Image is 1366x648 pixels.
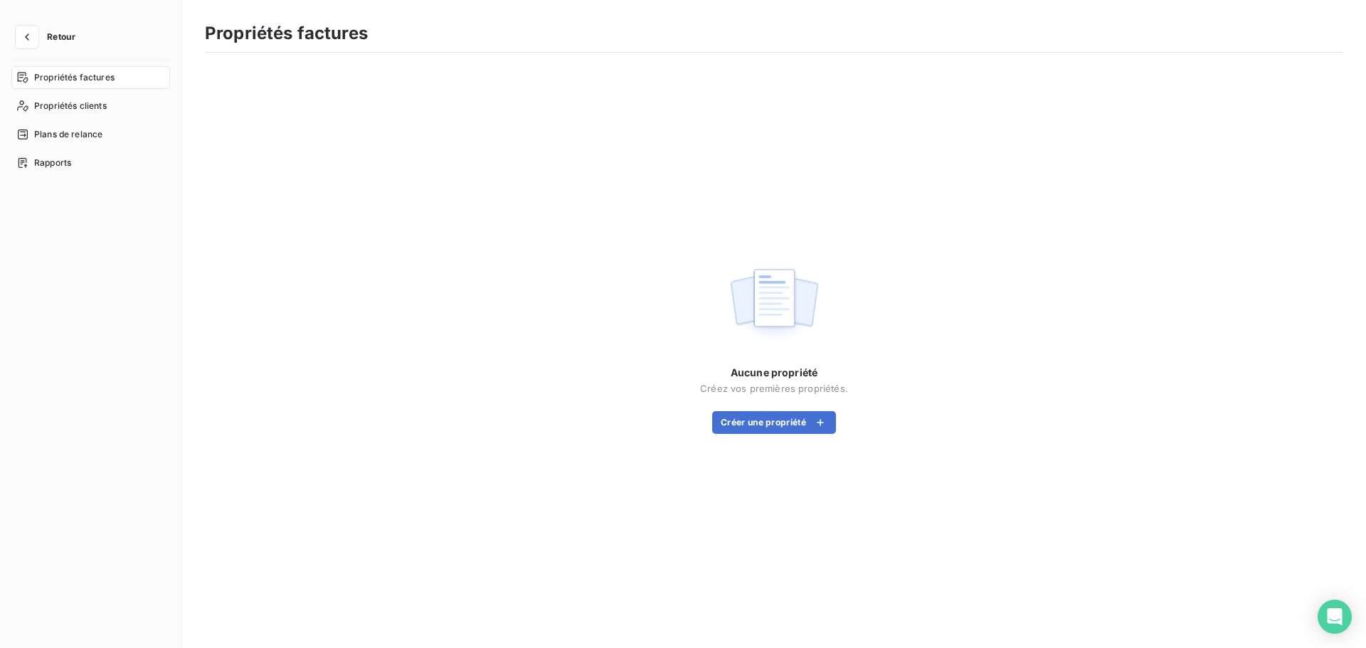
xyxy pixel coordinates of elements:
[11,123,170,146] a: Plans de relance
[11,66,170,89] a: Propriétés factures
[205,21,368,46] h3: Propriétés factures
[34,128,102,141] span: Plans de relance
[34,100,107,112] span: Propriétés clients
[11,95,170,117] a: Propriétés clients
[11,152,170,174] a: Rapports
[729,261,820,349] img: empty state
[47,33,75,41] span: Retour
[11,26,87,48] button: Retour
[34,156,71,169] span: Rapports
[700,383,848,394] span: Créez vos premières propriétés.
[712,411,836,434] button: Créer une propriété
[731,366,817,380] span: Aucune propriété
[1318,600,1352,634] div: Open Intercom Messenger
[34,71,115,84] span: Propriétés factures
